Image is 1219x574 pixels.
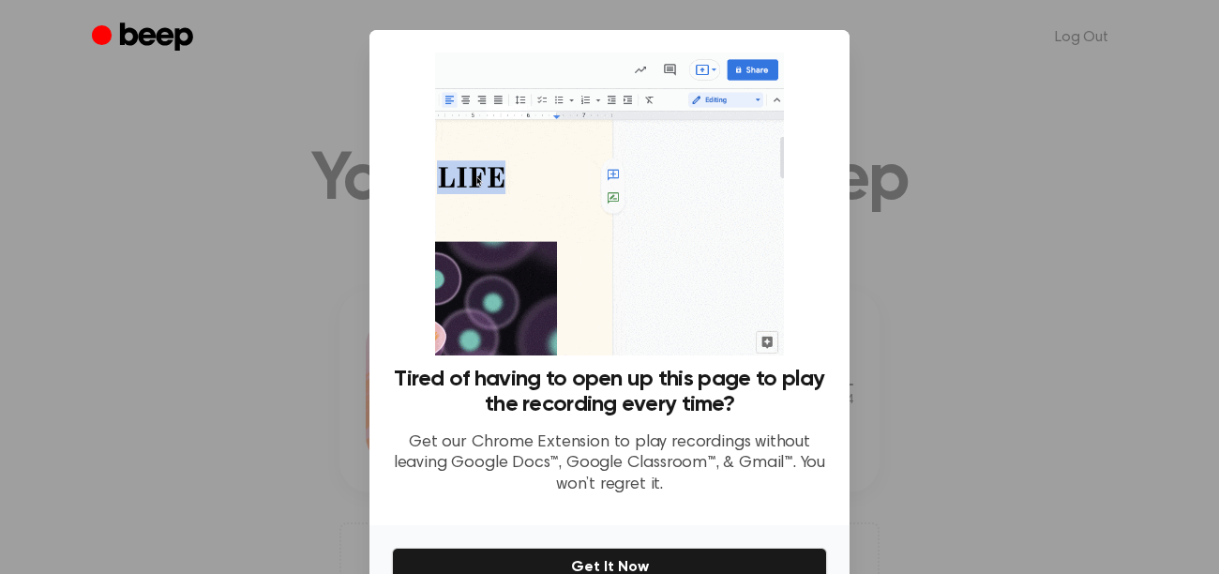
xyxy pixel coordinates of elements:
a: Beep [92,20,198,56]
h3: Tired of having to open up this page to play the recording every time? [392,367,827,417]
a: Log Out [1036,15,1127,60]
img: Beep extension in action [435,53,783,355]
p: Get our Chrome Extension to play recordings without leaving Google Docs™, Google Classroom™, & Gm... [392,432,827,496]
